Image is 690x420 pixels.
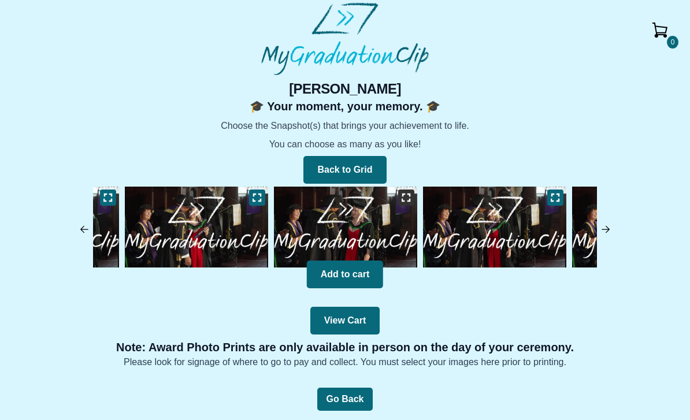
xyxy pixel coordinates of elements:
button: Go Back [317,388,373,411]
span: 0 [667,36,678,49]
p: You can choose as many as you like! [107,137,583,151]
img: arrow_right.ceac2c77.svg [600,224,611,235]
p: Please look for signage of where to go to pay and collect. You must select your images here prior... [23,355,667,369]
img: 940800.0-F140719D-066E-46D6-B3AE-0A629095286C.jpeg [122,184,271,270]
img: arrow_left.f1af5e40.svg [79,224,90,235]
button: Cart0 [641,12,678,49]
button: View Cart [310,307,380,334]
h2: [PERSON_NAME] [107,80,583,98]
p: Note: Award Photo Prints are only available in person on the day of your ceremony. [23,339,667,355]
h2: 🎓 Your moment, your memory. 🎓 [107,98,583,114]
button: Add to cart [307,261,383,288]
img: Cart [646,16,674,44]
img: MyGraduationClip [261,2,429,75]
img: 937600.0-467C3A78-DC9F-46F8-8CC1-13E8481C16BF.jpeg [271,184,420,270]
button: Back to Grid [303,156,386,184]
p: Choose the Snapshot(s) that brings your achievement to life. [107,119,583,133]
img: 938200.0-CC16A8EA-67D0-46A3-A427-38A896A5917B.jpeg [420,184,569,270]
